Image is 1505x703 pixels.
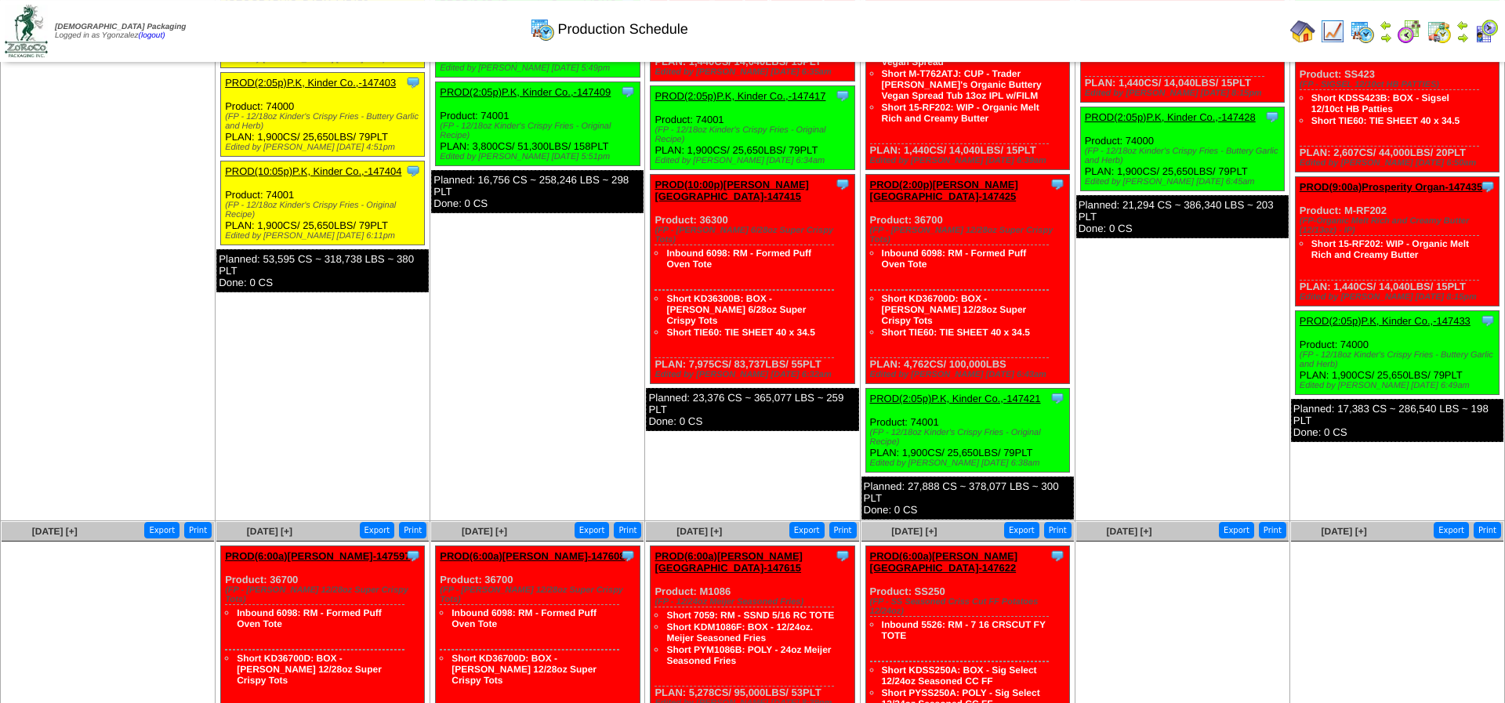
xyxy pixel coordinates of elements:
a: PROD(2:05p)P.K, Kinder Co.,-147433 [1300,315,1471,327]
a: PROD(6:00a)[PERSON_NAME]-147597 [225,550,410,562]
div: (FP - [PERSON_NAME] 12/28oz Super Crispy Tots) [225,585,424,604]
button: Print [829,522,857,538]
button: Export [360,522,395,538]
div: (FP - [PERSON_NAME] 12/28oz Super Crispy Tots) [870,226,1069,245]
a: Short KDM1086F: BOX - 12/24oz. Meijer Seasoned Fries [666,621,813,643]
img: arrowright.gif [1456,31,1469,44]
div: Planned: 23,376 CS ~ 365,077 LBS ~ 259 PLT Done: 0 CS [646,388,858,431]
img: Tooltip [835,88,850,103]
div: (FP-Organic Melt Rich and Creamy Butter (12/13oz) - IP) [1300,216,1499,235]
span: Production Schedule [558,21,688,38]
a: Short 15-RF202: WIP - Organic Melt Rich and Creamy Butter [1311,238,1469,260]
button: Export [1004,522,1039,538]
div: (FP - 12/18oz Kinder's Crispy Fries - Original Recipe) [655,125,854,144]
img: home.gif [1290,19,1315,44]
div: Edited by [PERSON_NAME] [DATE] 5:51pm [440,152,639,161]
div: Edited by [PERSON_NAME] [DATE] 6:32am [655,370,854,379]
div: Edited by [PERSON_NAME] [DATE] 8:15pm [1085,89,1284,98]
div: (FP - 12/18oz Kinder's Crispy Fries - Original Recipe) [225,201,424,219]
div: (FP - 12/24oz Meijer Seasoned Fries) [655,597,854,607]
button: Print [184,522,212,538]
div: (FP - [PERSON_NAME] 6/28oz Super Crispy Tots) [655,226,854,245]
a: Short M-T762ATJ: CUP - Trader [PERSON_NAME]'s Organic Buttery Vegan Spread Tub 13oz IPL w/FILM [882,68,1042,101]
div: (FP - SS Seasoned Criss Cut FF Potatoes 12/24oz) [870,597,1069,616]
button: Print [1259,522,1286,538]
div: Edited by [PERSON_NAME] [DATE] 6:38am [870,458,1069,468]
a: PROD(2:05p)P.K, Kinder Co.,-147409 [440,86,611,98]
button: Export [575,522,610,538]
img: Tooltip [1480,179,1496,194]
a: Inbound 6098: RM - Formed Puff Oven Tote [237,607,382,629]
div: Edited by [PERSON_NAME] [DATE] 6:35am [655,67,854,77]
img: calendarblend.gif [1397,19,1422,44]
a: [DATE] [+] [1106,526,1151,537]
a: Short TIE60: TIE SHEET 40 x 34.5 [882,327,1030,338]
a: PROD(6:00a)[PERSON_NAME]-147608 [440,550,625,562]
button: Export [1434,522,1469,538]
a: Short 7059: RM - SSND 5/16 RC TOTE [666,610,834,621]
button: Print [1474,522,1501,538]
div: Edited by [PERSON_NAME] [DATE] 4:51pm [225,143,424,152]
a: PROD(6:00a)[PERSON_NAME][GEOGRAPHIC_DATA]-147615 [655,550,803,574]
img: Tooltip [835,176,850,192]
div: (FP - 12/18oz Kinder's Crispy Fries - Original Recipe) [870,428,1069,447]
a: Short KD36300B: BOX - [PERSON_NAME] 6/28oz Super Crispy Tots [666,293,806,326]
button: Print [399,522,426,538]
a: Short 15-RF202: WIP - Organic Melt Rich and Creamy Butter [882,102,1039,124]
button: Print [614,522,641,538]
div: Edited by [PERSON_NAME] [DATE] 6:11pm [225,231,424,241]
div: Planned: 27,888 CS ~ 378,077 LBS ~ 300 PLT Done: 0 CS [861,477,1074,520]
a: PROD(6:00a)[PERSON_NAME][GEOGRAPHIC_DATA]-147622 [870,550,1018,574]
div: Planned: 53,595 CS ~ 318,738 LBS ~ 380 PLT Done: 0 CS [216,249,429,292]
a: PROD(9:00a)Prosperity Organ-147435 [1300,181,1482,193]
img: Tooltip [1264,109,1280,125]
div: Edited by [PERSON_NAME] [DATE] 6:34am [655,156,854,165]
div: Product: 74001 PLAN: 1,900CS / 25,650LBS / 79PLT [651,86,854,170]
img: Tooltip [620,84,636,100]
span: [DATE] [+] [1322,526,1367,537]
a: Short KD36700D: BOX - [PERSON_NAME] 12/28oz Super Crispy Tots [237,653,382,686]
span: [DATE] [+] [676,526,722,537]
div: Edited by [PERSON_NAME] [DATE] 6:45am [1085,177,1284,187]
div: Product: 36700 PLAN: 4,762CS / 100,000LBS [865,175,1069,384]
div: (FP - 12/18oz Kinder's Crispy Fries - Buttery Garlic and Herb) [1300,350,1499,369]
span: [DATE] [+] [462,526,507,537]
img: Tooltip [1050,176,1065,192]
a: PROD(2:05p)P.K, Kinder Co.,-147403 [225,77,396,89]
div: Edited by [PERSON_NAME] [DATE] 6:50am [1300,158,1499,168]
button: Export [1219,522,1254,538]
div: Product: 74001 PLAN: 3,800CS / 51,300LBS / 158PLT [436,82,640,166]
a: Short TIE60: TIE SHEET 40 x 34.5 [666,327,814,338]
img: Tooltip [405,74,421,90]
a: PROD(2:00p)[PERSON_NAME][GEOGRAPHIC_DATA]-147425 [870,179,1018,202]
div: Product: 74001 PLAN: 1,900CS / 25,650LBS / 79PLT [221,161,425,245]
div: (FP - [PERSON_NAME] 12/28oz Super Crispy Tots) [440,585,639,604]
a: Short KD36700D: BOX - [PERSON_NAME] 12/28oz Super Crispy Tots [882,293,1027,326]
img: arrowright.gif [1380,31,1392,44]
div: (FP - SIGSEL 12/10ct HB PATTIES) [1300,80,1499,89]
a: Inbound 5526: RM - 7 16 CRSCUT FY TOTE [882,619,1046,641]
div: Edited by [PERSON_NAME] [DATE] 8:15pm [1300,292,1499,302]
img: Tooltip [1050,390,1065,406]
button: Print [1044,522,1072,538]
img: line_graph.gif [1320,19,1345,44]
img: Tooltip [835,548,850,563]
a: Inbound 6098: RM - Formed Puff Oven Tote [882,248,1027,270]
img: Tooltip [620,548,636,563]
div: Planned: 21,294 CS ~ 386,340 LBS ~ 203 PLT Done: 0 CS [1076,195,1289,238]
a: Short TIE60: TIE SHEET 40 x 34.5 [1311,115,1460,126]
a: [DATE] [+] [891,526,937,537]
button: Export [144,522,180,538]
span: [DEMOGRAPHIC_DATA] Packaging [55,23,186,31]
a: [DATE] [+] [247,526,292,537]
div: (FP - 12/18oz Kinder's Crispy Fries - Buttery Garlic and Herb) [1085,147,1284,165]
img: Tooltip [405,548,421,563]
a: [DATE] [+] [32,526,78,537]
div: Edited by [PERSON_NAME] [DATE] 6:39am [870,156,1069,165]
img: calendarprod.gif [1350,19,1375,44]
a: Short KD36700D: BOX - [PERSON_NAME] 12/28oz Super Crispy Tots [451,653,597,686]
div: Edited by [PERSON_NAME] [DATE] 6:43am [870,370,1069,379]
